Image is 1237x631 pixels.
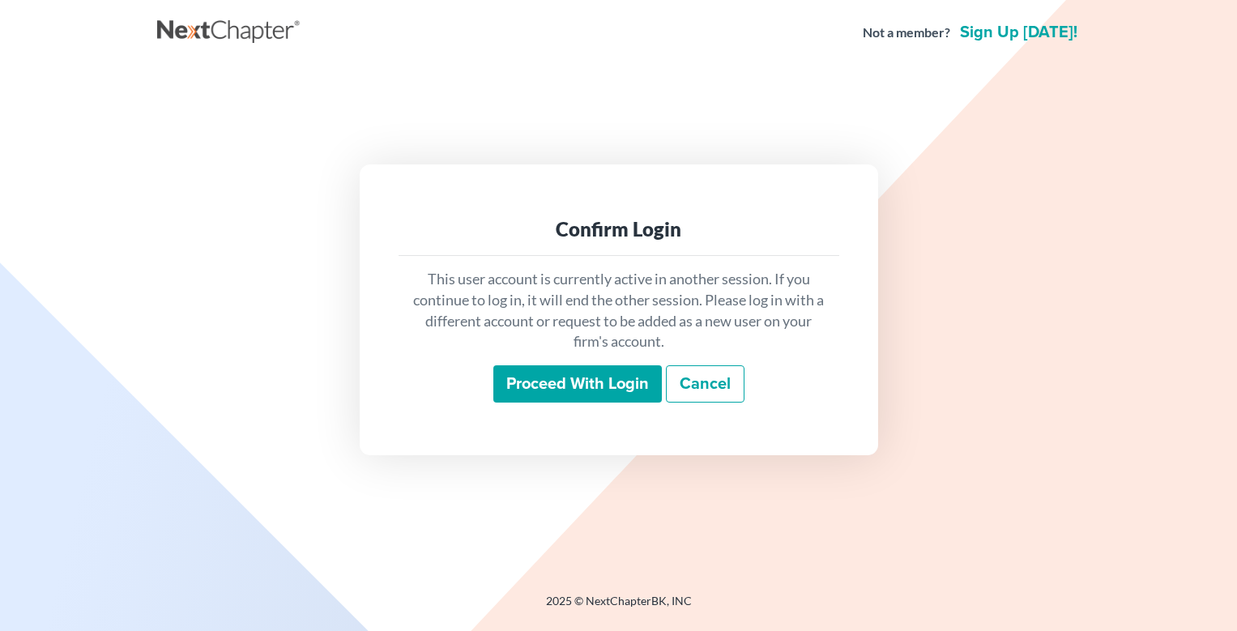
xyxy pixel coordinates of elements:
[666,365,744,403] a: Cancel
[863,23,950,42] strong: Not a member?
[957,24,1081,41] a: Sign up [DATE]!
[412,269,826,352] p: This user account is currently active in another session. If you continue to log in, it will end ...
[493,365,662,403] input: Proceed with login
[412,216,826,242] div: Confirm Login
[157,593,1081,622] div: 2025 © NextChapterBK, INC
